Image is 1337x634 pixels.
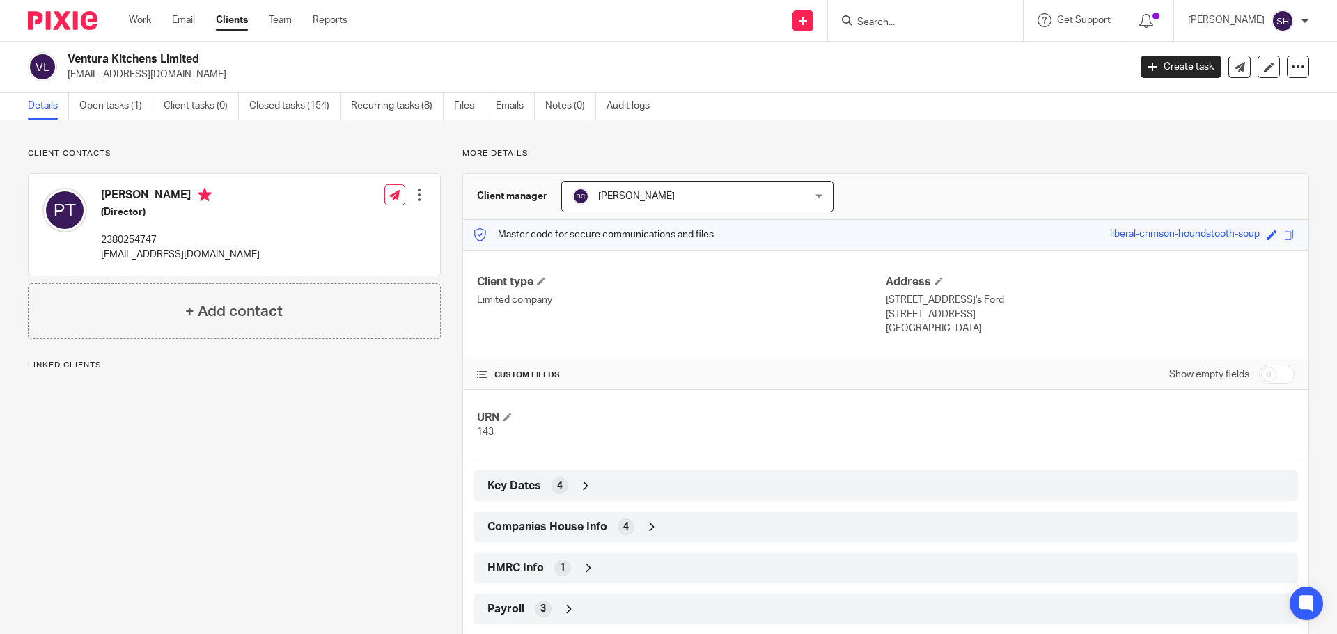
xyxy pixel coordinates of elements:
h4: Address [886,275,1295,290]
img: Pixie [28,11,97,30]
p: 2380254747 [101,233,260,247]
span: 4 [623,520,629,534]
a: Team [269,13,292,27]
h4: URN [477,411,886,425]
p: [GEOGRAPHIC_DATA] [886,322,1295,335]
input: Search [856,17,981,29]
p: [EMAIL_ADDRESS][DOMAIN_NAME] [68,68,1120,81]
span: 4 [557,479,563,493]
a: Clients [216,13,248,27]
p: Limited company [477,293,886,307]
a: Email [172,13,195,27]
span: 1 [560,561,565,575]
p: [PERSON_NAME] [1188,13,1265,27]
span: Get Support [1057,15,1111,25]
p: Client contacts [28,148,441,159]
a: Reports [313,13,347,27]
h4: + Add contact [185,301,283,322]
div: liberal-crimson-houndstooth-soup [1110,227,1260,243]
a: Client tasks (0) [164,93,239,120]
p: [STREET_ADDRESS]'s Ford [886,293,1295,307]
span: HMRC Info [487,561,544,576]
h3: Client manager [477,189,547,203]
h2: Ventura Kitchens Limited [68,52,909,67]
a: Create task [1141,56,1221,78]
span: [PERSON_NAME] [598,191,675,201]
a: Recurring tasks (8) [351,93,444,120]
a: Emails [496,93,535,120]
img: svg%3E [42,188,87,232]
span: 3 [540,602,546,616]
h5: (Director) [101,205,260,219]
h4: [PERSON_NAME] [101,188,260,205]
img: svg%3E [572,188,589,205]
span: 143 [477,427,494,437]
a: Closed tasks (154) [249,93,341,120]
p: More details [462,148,1309,159]
a: Audit logs [607,93,660,120]
i: Primary [198,188,212,202]
span: Key Dates [487,479,541,493]
a: Notes (0) [545,93,596,120]
span: Companies House Info [487,520,607,534]
a: Files [454,93,485,120]
a: Open tasks (1) [79,93,153,120]
p: [STREET_ADDRESS] [886,308,1295,322]
label: Show empty fields [1169,367,1249,381]
a: Work [129,13,151,27]
p: Linked clients [28,360,441,371]
img: svg%3E [28,52,57,81]
img: svg%3E [1272,10,1294,32]
a: Details [28,93,69,120]
p: [EMAIL_ADDRESS][DOMAIN_NAME] [101,248,260,262]
h4: CUSTOM FIELDS [477,370,886,381]
h4: Client type [477,275,886,290]
span: Payroll [487,602,524,617]
p: Master code for secure communications and files [474,228,714,241]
